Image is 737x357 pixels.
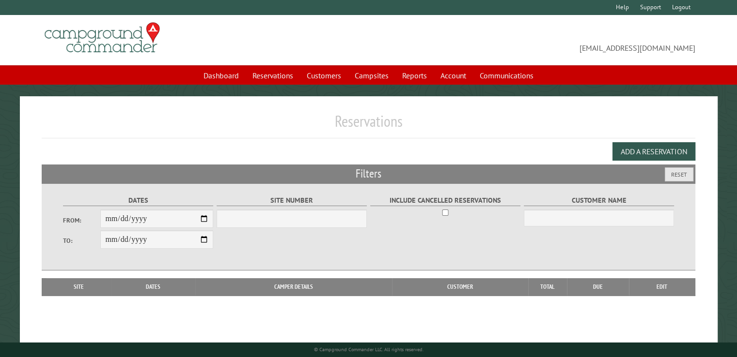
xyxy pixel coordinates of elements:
[396,66,433,85] a: Reports
[301,66,347,85] a: Customers
[63,195,214,206] label: Dates
[42,19,163,57] img: Campground Commander
[195,278,392,296] th: Camper Details
[612,142,695,161] button: Add a Reservation
[567,278,629,296] th: Due
[47,278,111,296] th: Site
[42,112,695,138] h1: Reservations
[63,236,101,245] label: To:
[217,195,367,206] label: Site Number
[665,167,693,181] button: Reset
[524,195,674,206] label: Customer Name
[314,346,423,353] small: © Campground Commander LLC. All rights reserved.
[629,278,695,296] th: Edit
[111,278,195,296] th: Dates
[435,66,472,85] a: Account
[349,66,394,85] a: Campsites
[63,216,101,225] label: From:
[392,278,528,296] th: Customer
[198,66,245,85] a: Dashboard
[369,27,695,54] span: [EMAIL_ADDRESS][DOMAIN_NAME]
[474,66,539,85] a: Communications
[247,66,299,85] a: Reservations
[370,195,521,206] label: Include Cancelled Reservations
[528,278,567,296] th: Total
[42,164,695,183] h2: Filters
